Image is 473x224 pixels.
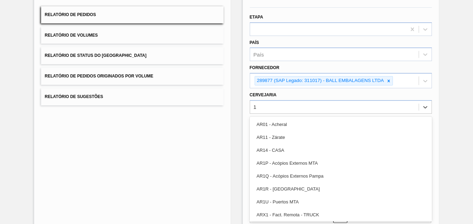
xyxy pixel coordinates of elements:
[41,47,223,64] button: Relatório de Status do [GEOGRAPHIC_DATA]
[45,74,153,79] span: Relatório de Pedidos Originados por Volume
[254,52,264,58] div: País
[45,33,98,38] span: Relatório de Volumes
[250,118,432,131] div: AR01 - Acheral
[250,182,432,195] div: AR1R - [GEOGRAPHIC_DATA]
[45,94,103,99] span: Relatório de Sugestões
[250,170,432,182] div: AR1Q - Acópios Externos Pampa
[41,88,223,105] button: Relatório de Sugestões
[250,131,432,144] div: AR11 - Zárate
[250,157,432,170] div: AR1P - Acópios Externos MTA
[250,92,277,97] label: Cervejaria
[41,68,223,85] button: Relatório de Pedidos Originados por Volume
[45,12,96,17] span: Relatório de Pedidos
[250,208,432,221] div: ARX1 - Fact. Remota - TRUCK
[250,65,279,70] label: Fornecedor
[250,40,259,45] label: País
[250,144,432,157] div: AR14 - CASA
[250,195,432,208] div: AR1U - Puertos MTA
[250,15,263,20] label: Etapa
[41,6,223,23] button: Relatório de Pedidos
[41,27,223,44] button: Relatório de Volumes
[45,53,146,58] span: Relatório de Status do [GEOGRAPHIC_DATA]
[255,76,385,85] div: 289877 (SAP Legado: 311017) - BALL EMBALAGENS LTDA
